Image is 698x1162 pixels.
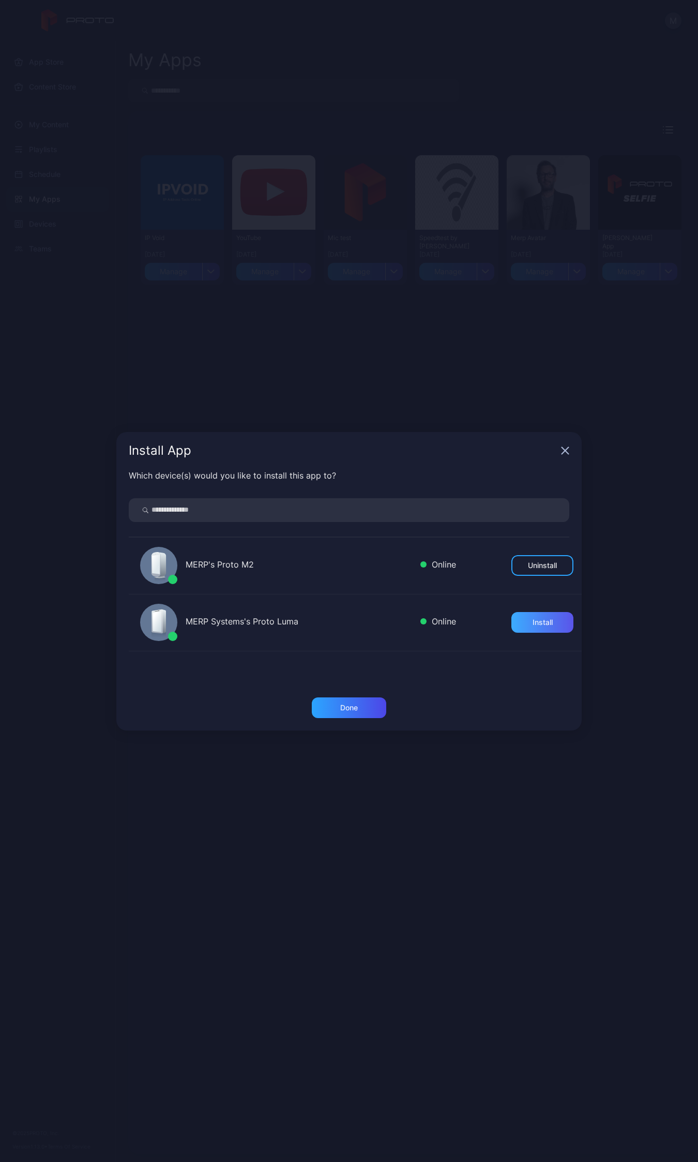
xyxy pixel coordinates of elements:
[511,555,573,576] button: Uninstall
[129,444,557,457] div: Install App
[533,618,553,627] div: Install
[420,615,456,630] div: Online
[528,561,557,570] div: Uninstall
[129,469,569,482] div: Which device(s) would you like to install this app to?
[511,612,573,633] button: Install
[420,558,456,573] div: Online
[312,697,386,718] button: Done
[340,704,358,712] div: Done
[186,558,412,573] div: MERP's Proto M2
[186,615,412,630] div: MERP Systems's Proto Luma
